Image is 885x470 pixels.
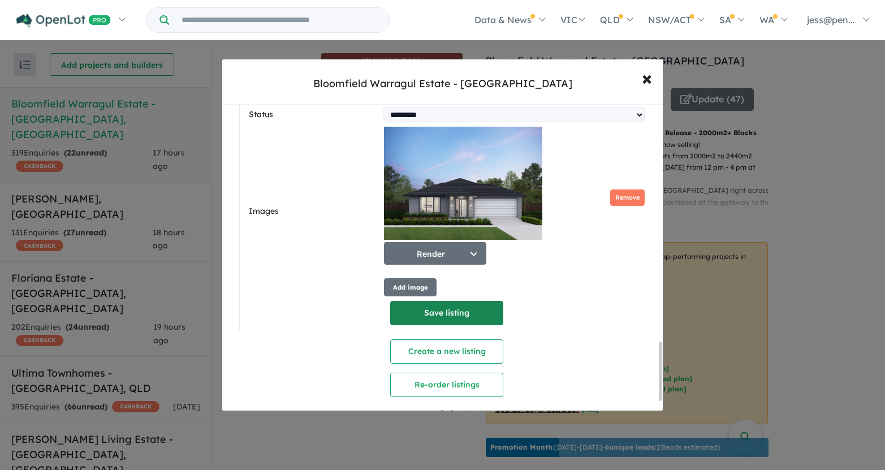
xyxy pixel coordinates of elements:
button: Add image [384,278,437,297]
button: Remove [610,189,645,206]
img: Z [384,127,542,240]
button: Re-order listings [390,373,503,397]
img: Openlot PRO Logo White [16,14,111,28]
label: Images [249,205,379,218]
span: × [642,66,652,90]
div: Bloomfield Warragul Estate - [GEOGRAPHIC_DATA] [313,76,572,91]
button: Set-up listing feed [343,402,551,426]
button: Save listing [390,301,503,325]
input: Try estate name, suburb, builder or developer [171,8,387,32]
label: Status [249,108,378,122]
button: Render [384,242,486,265]
span: jess@pen... [807,14,855,25]
button: Create a new listing [390,339,503,364]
